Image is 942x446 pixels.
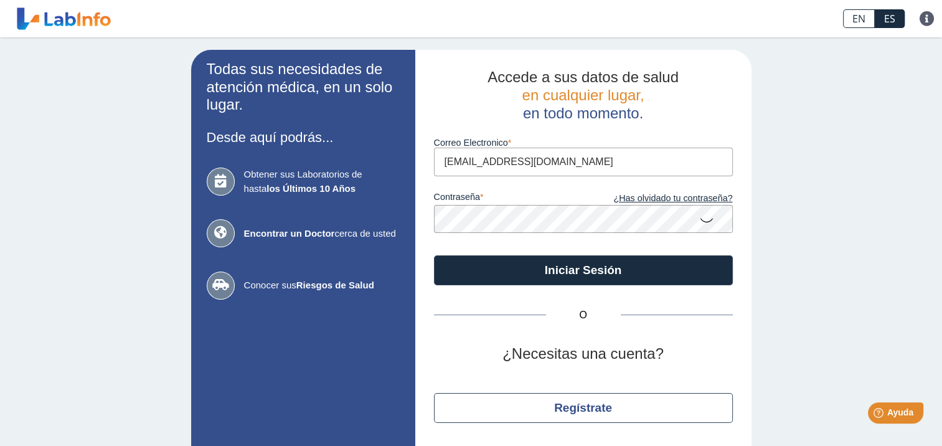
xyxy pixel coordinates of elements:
[207,60,400,114] h2: Todas sus necesidades de atención médica, en un solo lugar.
[244,228,335,239] b: Encontrar un Doctor
[875,9,905,28] a: ES
[434,393,733,423] button: Regístrate
[546,308,621,323] span: O
[831,397,928,432] iframe: Help widget launcher
[583,192,733,206] a: ¿Has olvidado tu contraseña?
[244,168,400,196] span: Obtener sus Laboratorios de hasta
[434,192,583,206] label: contraseña
[207,130,400,145] h3: Desde aquí podrás...
[244,227,400,241] span: cerca de usted
[266,183,356,194] b: los Últimos 10 Años
[843,9,875,28] a: EN
[523,105,643,121] span: en todo momento.
[487,69,679,85] span: Accede a sus datos de salud
[434,345,733,363] h2: ¿Necesitas una cuenta?
[522,87,644,103] span: en cualquier lugar,
[244,278,400,293] span: Conocer sus
[296,280,374,290] b: Riesgos de Salud
[434,255,733,285] button: Iniciar Sesión
[434,138,733,148] label: Correo Electronico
